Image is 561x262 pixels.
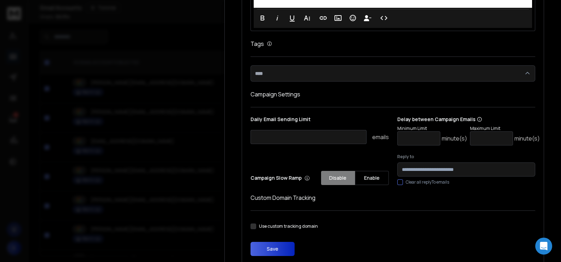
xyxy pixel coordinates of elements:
[442,134,467,143] p: minute(s)
[321,171,355,185] button: Disable
[406,179,449,185] label: Clear all replyTo emails
[470,126,540,131] p: Maximum Limit
[397,154,536,160] label: Reply to
[251,242,295,256] button: Save
[355,171,389,185] button: Enable
[256,11,269,25] button: Bold (Ctrl+B)
[259,224,318,229] label: Use custom tracking domain
[397,126,467,131] p: Minimum Limit
[535,238,552,255] div: Open Intercom Messenger
[251,193,535,202] h1: Custom Domain Tracking
[372,133,389,141] p: emails
[346,11,360,25] button: Emoticons
[514,134,540,143] p: minute(s)
[397,116,540,123] p: Delay between Campaign Emails
[285,11,299,25] button: Underline (Ctrl+U)
[271,11,284,25] button: Italic (Ctrl+I)
[251,116,389,126] p: Daily Email Sending Limit
[300,11,314,25] button: More Text
[251,90,535,99] h1: Campaign Settings
[377,11,391,25] button: Code View
[361,11,374,25] button: Insert Unsubscribe Link
[251,40,264,48] h1: Tags
[251,174,310,181] p: Campaign Slow Ramp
